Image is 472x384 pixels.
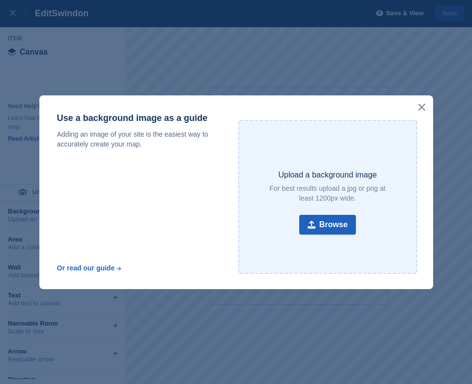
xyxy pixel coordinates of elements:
p: Adding an image of your site is the easiest way to accurately create your map. [57,129,220,149]
a: Or read our guide [57,264,122,272]
p: Upload a background image [278,170,377,179]
p: For best results upload a jpg or png at least 1200px wide. [266,183,389,203]
p: Use a background image as a guide [57,113,220,123]
button: Browse [299,215,356,235]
